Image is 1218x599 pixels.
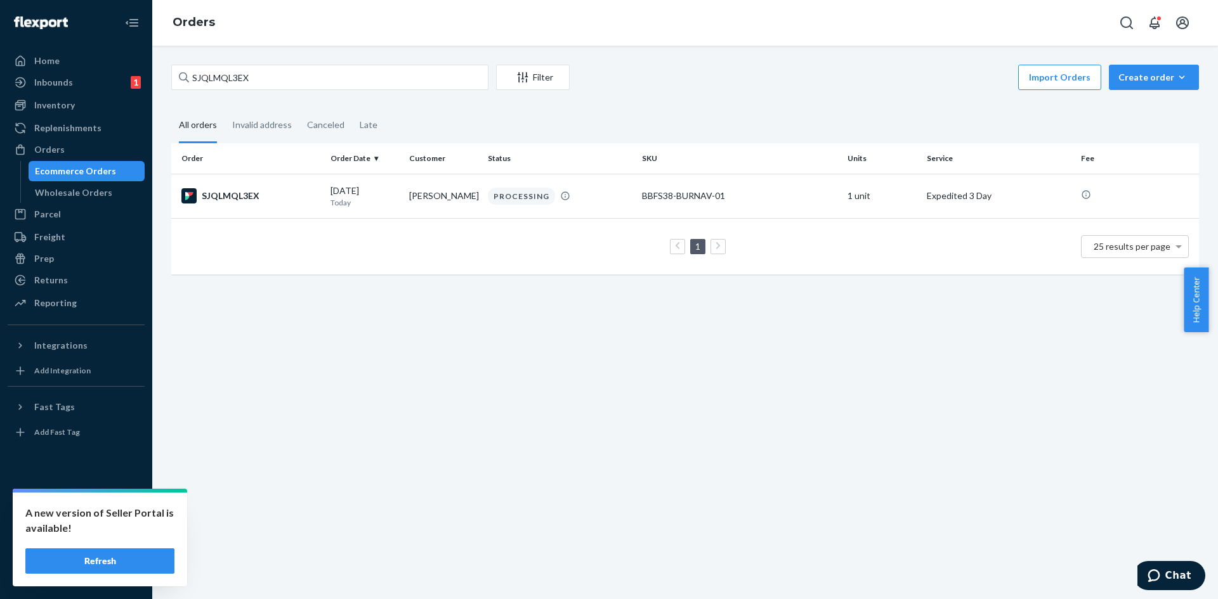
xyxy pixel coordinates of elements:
[34,339,88,352] div: Integrations
[8,270,145,290] a: Returns
[179,108,217,143] div: All orders
[8,95,145,115] a: Inventory
[8,361,145,381] a: Add Integration
[496,65,570,90] button: Filter
[8,520,145,541] button: Talk to Support
[1094,241,1170,252] span: 25 results per page
[35,186,112,199] div: Wholesale Orders
[29,161,145,181] a: Ecommerce Orders
[8,499,145,519] a: Settings
[34,427,80,437] div: Add Fast Tag
[8,204,145,224] a: Parcel
[35,165,116,177] div: Ecommerce Orders
[642,190,837,202] div: BBFS38-BURNAV-01
[637,143,842,174] th: SKU
[483,143,637,174] th: Status
[360,108,377,141] div: Late
[34,365,91,376] div: Add Integration
[34,297,77,309] div: Reporting
[1109,65,1199,90] button: Create order
[34,99,75,112] div: Inventory
[34,55,60,67] div: Home
[325,143,404,174] th: Order Date
[34,274,68,287] div: Returns
[409,153,478,164] div: Customer
[488,188,555,205] div: PROCESSING
[8,293,145,313] a: Reporting
[1018,65,1101,90] button: Import Orders
[119,10,145,35] button: Close Navigation
[8,72,145,93] a: Inbounds1
[171,65,488,90] input: Search orders
[927,190,1071,202] p: Expedited 3 Day
[1142,10,1167,35] button: Open notifications
[693,241,703,252] a: Page 1 is your current page
[8,248,145,269] a: Prep
[8,335,145,356] button: Integrations
[331,184,399,208] div: [DATE]
[34,76,73,89] div: Inbounds
[34,208,61,221] div: Parcel
[8,397,145,417] button: Fast Tags
[131,76,141,89] div: 1
[25,505,174,536] p: A new version of Seller Portal is available!
[14,16,68,29] img: Flexport logo
[1184,267,1208,332] button: Help Center
[8,422,145,442] a: Add Fast Tag
[29,183,145,203] a: Wholesale Orders
[34,143,65,156] div: Orders
[181,188,320,203] div: SJQLMQL3EX
[34,401,75,413] div: Fast Tags
[1170,10,1195,35] button: Open account menu
[162,4,225,41] ol: breadcrumbs
[8,564,145,584] button: Give Feedback
[307,108,344,141] div: Canceled
[331,197,399,208] p: Today
[173,15,215,29] a: Orders
[842,143,921,174] th: Units
[8,139,145,160] a: Orders
[34,231,65,243] div: Freight
[8,542,145,562] a: Help Center
[8,227,145,247] a: Freight
[232,108,292,141] div: Invalid address
[1118,71,1189,84] div: Create order
[25,548,174,574] button: Refresh
[34,252,54,265] div: Prep
[404,174,483,218] td: [PERSON_NAME]
[8,51,145,71] a: Home
[8,118,145,138] a: Replenishments
[1137,561,1205,593] iframe: Opens a widget where you can chat to one of our agents
[842,174,921,218] td: 1 unit
[171,143,325,174] th: Order
[1076,143,1199,174] th: Fee
[497,71,569,84] div: Filter
[922,143,1076,174] th: Service
[1114,10,1139,35] button: Open Search Box
[34,122,101,134] div: Replenishments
